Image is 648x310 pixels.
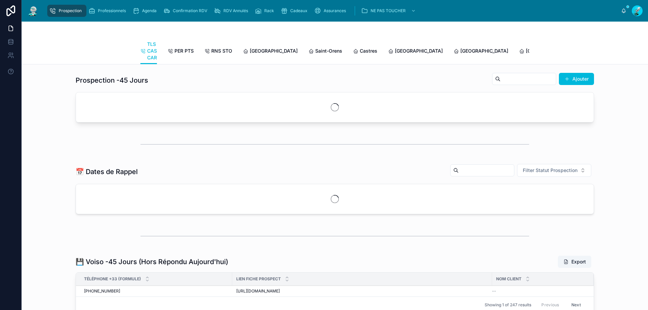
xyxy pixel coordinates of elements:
a: PER PTS [168,45,194,58]
h1: Prospection -45 Jours [76,76,148,85]
div: scrollable content [45,3,621,18]
button: Select Button [517,164,591,177]
span: NE PAS TOUCHER [371,8,406,13]
h1: 💾 Voiso -45 Jours (Hors Répondu Aujourd'hui) [76,257,228,266]
a: Assurances [312,5,351,17]
a: Prospection [47,5,86,17]
span: [URL][DOMAIN_NAME] [236,288,280,294]
span: -- [492,288,496,294]
span: Lien Fiche Prospect [236,276,281,282]
span: TLS CAS CAR [147,41,157,61]
img: App logo [27,5,39,16]
span: RDV Annulés [223,8,248,13]
a: Professionnels [86,5,131,17]
button: Next [567,300,586,310]
a: NE PAS TOUCHER [359,5,419,17]
a: [GEOGRAPHIC_DATA] [454,45,508,58]
span: [GEOGRAPHIC_DATA] [250,48,298,54]
span: Filter Statut Prospection [523,167,577,174]
span: Showing 1 of 247 results [485,302,531,308]
a: TLS CAS CAR [140,38,157,64]
span: Confirmation RDV [173,8,207,13]
a: Castres [353,45,377,58]
a: Rack [253,5,279,17]
h1: 📅 Dates de Rappel [76,167,138,176]
a: Confirmation RDV [161,5,212,17]
span: Agenda [142,8,157,13]
span: Assurances [324,8,346,13]
span: PER PTS [174,48,194,54]
span: RNS STO [211,48,232,54]
span: Téléphone +33 (formule) [84,276,141,282]
button: Ajouter [559,73,594,85]
a: [GEOGRAPHIC_DATA] [243,45,298,58]
a: [GEOGRAPHIC_DATA] [519,45,574,58]
a: -- [492,288,586,294]
span: Professionnels [98,8,126,13]
a: [GEOGRAPHIC_DATA] [388,45,443,58]
a: RNS STO [205,45,232,58]
button: Export [558,256,591,268]
span: Castres [360,48,377,54]
span: Prospection [59,8,82,13]
a: Saint-Orens [308,45,342,58]
span: [GEOGRAPHIC_DATA] [526,48,574,54]
span: [GEOGRAPHIC_DATA] [460,48,508,54]
span: Nom Client [496,276,521,282]
a: RDV Annulés [212,5,253,17]
span: Saint-Orens [315,48,342,54]
span: Rack [264,8,274,13]
span: [GEOGRAPHIC_DATA] [395,48,443,54]
a: [URL][DOMAIN_NAME] [236,288,488,294]
a: [PHONE_NUMBER] [84,288,228,294]
span: Cadeaux [290,8,307,13]
a: Agenda [131,5,161,17]
span: [PHONE_NUMBER] [84,288,120,294]
a: Cadeaux [279,5,312,17]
